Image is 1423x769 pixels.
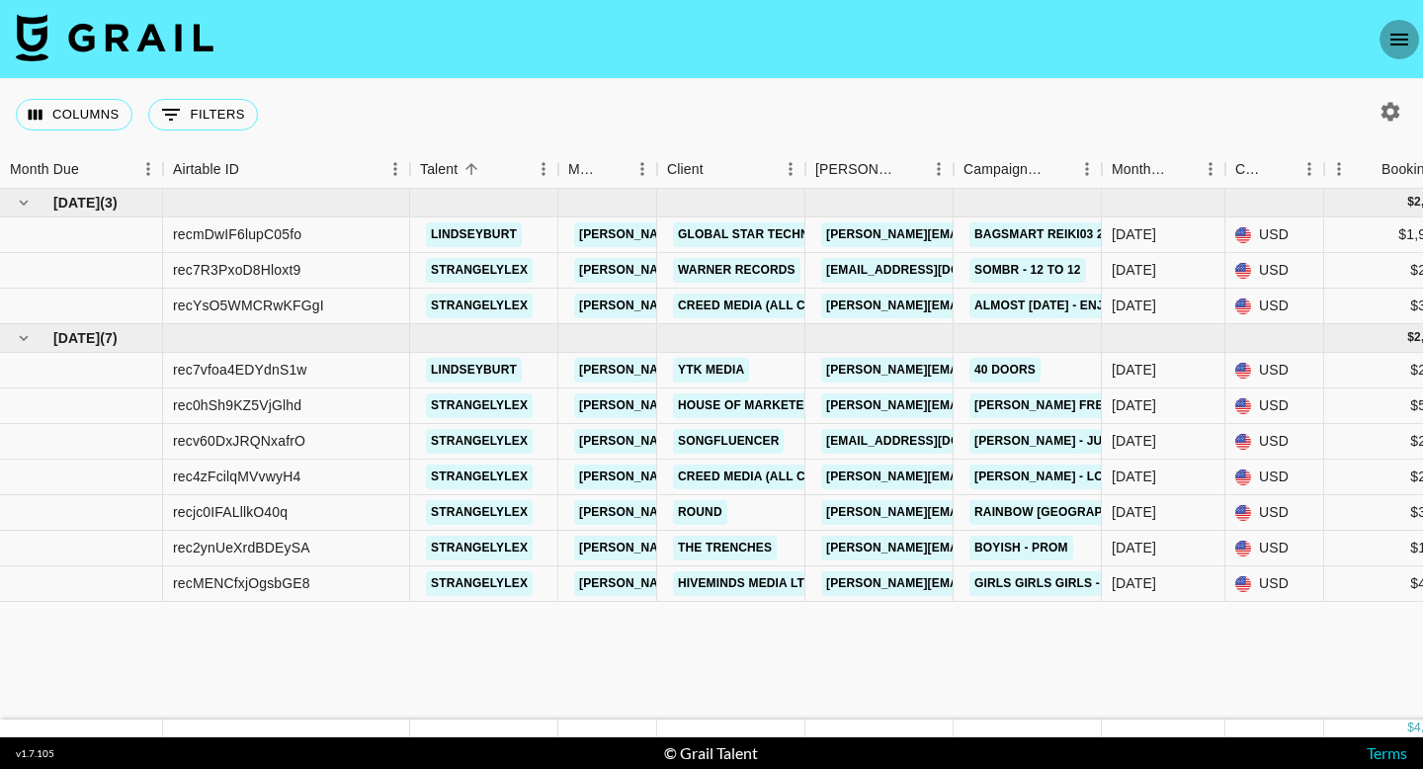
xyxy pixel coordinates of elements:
[628,154,657,184] button: Menu
[16,99,132,130] button: Select columns
[173,538,310,557] div: rec2ynUeXrdBDEySA
[673,222,939,247] a: GLOBAL STAR Technology Canada LTD
[173,224,301,244] div: recmDwIF6lupC05fo
[1225,150,1324,189] div: Currency
[821,222,1245,247] a: [PERSON_NAME][EMAIL_ADDRESS][PERSON_NAME][DOMAIN_NAME]
[821,294,1143,318] a: [PERSON_NAME][EMAIL_ADDRESS][DOMAIN_NAME]
[673,500,727,525] a: Round
[969,258,1086,283] a: sombr - 12 to 12
[1354,155,1381,183] button: Sort
[821,571,1143,596] a: [PERSON_NAME][EMAIL_ADDRESS][DOMAIN_NAME]
[815,150,896,189] div: [PERSON_NAME]
[239,155,267,183] button: Sort
[574,536,896,560] a: [PERSON_NAME][EMAIL_ADDRESS][DOMAIN_NAME]
[10,150,79,189] div: Month Due
[173,296,324,315] div: recYsO5WMCRwKFGgI
[1225,424,1324,460] div: USD
[133,154,163,184] button: Menu
[1367,743,1407,762] a: Terms
[924,154,954,184] button: Menu
[673,429,784,454] a: Songfluencer
[529,154,558,184] button: Menu
[1072,154,1102,184] button: Menu
[1196,154,1225,184] button: Menu
[673,536,777,560] a: The Trenches
[574,258,896,283] a: [PERSON_NAME][EMAIL_ADDRESS][DOMAIN_NAME]
[1112,538,1156,557] div: Sep '25
[673,258,800,283] a: Warner Records
[1112,395,1156,415] div: Sep '25
[574,465,896,489] a: [PERSON_NAME][EMAIL_ADDRESS][DOMAIN_NAME]
[1045,155,1072,183] button: Sort
[954,150,1102,189] div: Campaign (Type)
[1112,467,1156,486] div: Sep '25
[1225,566,1324,602] div: USD
[10,189,38,216] button: hide children
[100,193,118,213] span: ( 3 )
[426,358,522,383] a: lindseyburt
[574,393,896,418] a: [PERSON_NAME][EMAIL_ADDRESS][DOMAIN_NAME]
[776,154,805,184] button: Menu
[173,150,239,189] div: Airtable ID
[100,328,118,348] span: ( 7 )
[1225,353,1324,388] div: USD
[1112,573,1156,593] div: Sep '25
[1225,253,1324,289] div: USD
[673,571,818,596] a: Hiveminds Media Ltd
[1112,502,1156,522] div: Sep '25
[16,14,213,61] img: Grail Talent
[673,465,879,489] a: Creed Media (All Campaigns)
[969,294,1186,318] a: Almost [DATE] - Enjoy the Ride
[673,393,826,418] a: House of Marketers
[1225,217,1324,253] div: USD
[821,429,1043,454] a: [EMAIL_ADDRESS][DOMAIN_NAME]
[1225,495,1324,531] div: USD
[704,155,731,183] button: Sort
[173,502,288,522] div: recjc0IFALllkO40q
[664,743,758,763] div: © Grail Talent
[1407,194,1414,211] div: $
[173,431,305,451] div: recv60DxJRQNxafrO
[821,536,1143,560] a: [PERSON_NAME][EMAIL_ADDRESS][DOMAIN_NAME]
[1267,155,1295,183] button: Sort
[969,465,1225,489] a: [PERSON_NAME] - Lost (The Kid Laroi)
[574,429,896,454] a: [PERSON_NAME][EMAIL_ADDRESS][DOMAIN_NAME]
[173,467,300,486] div: rec4zFcilqMVvwyH4
[969,571,1210,596] a: Girls Girls Girls - [PERSON_NAME]
[53,328,100,348] span: [DATE]
[53,193,100,213] span: [DATE]
[1380,20,1419,59] button: open drawer
[821,393,1143,418] a: [PERSON_NAME][EMAIL_ADDRESS][DOMAIN_NAME]
[426,465,533,489] a: strangelylex
[10,324,38,352] button: hide children
[426,571,533,596] a: strangelylex
[426,500,533,525] a: strangelylex
[574,222,896,247] a: [PERSON_NAME][EMAIL_ADDRESS][DOMAIN_NAME]
[558,150,657,189] div: Manager
[657,150,805,189] div: Client
[969,393,1130,418] a: [PERSON_NAME] FREELY
[821,258,1043,283] a: [EMAIL_ADDRESS][DOMAIN_NAME]
[426,429,533,454] a: strangelylex
[1225,388,1324,424] div: USD
[1407,720,1414,736] div: $
[821,358,1143,383] a: [PERSON_NAME][EMAIL_ADDRESS][DOMAIN_NAME]
[821,465,1143,489] a: [PERSON_NAME][EMAIL_ADDRESS][DOMAIN_NAME]
[667,150,704,189] div: Client
[420,150,458,189] div: Talent
[673,358,749,383] a: YTK Media
[1225,531,1324,566] div: USD
[1112,224,1156,244] div: Aug '25
[458,155,485,183] button: Sort
[426,294,533,318] a: strangelylex
[805,150,954,189] div: Booker
[410,150,558,189] div: Talent
[1102,150,1225,189] div: Month Due
[1235,150,1267,189] div: Currency
[16,747,54,760] div: v 1.7.105
[574,358,896,383] a: [PERSON_NAME][EMAIL_ADDRESS][DOMAIN_NAME]
[821,500,1143,525] a: [PERSON_NAME][EMAIL_ADDRESS][DOMAIN_NAME]
[969,222,1200,247] a: BAGSMART REIKI03 25Q3 CAMPAIGN
[969,429,1195,454] a: [PERSON_NAME] - Just Two Girls
[1295,154,1324,184] button: Menu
